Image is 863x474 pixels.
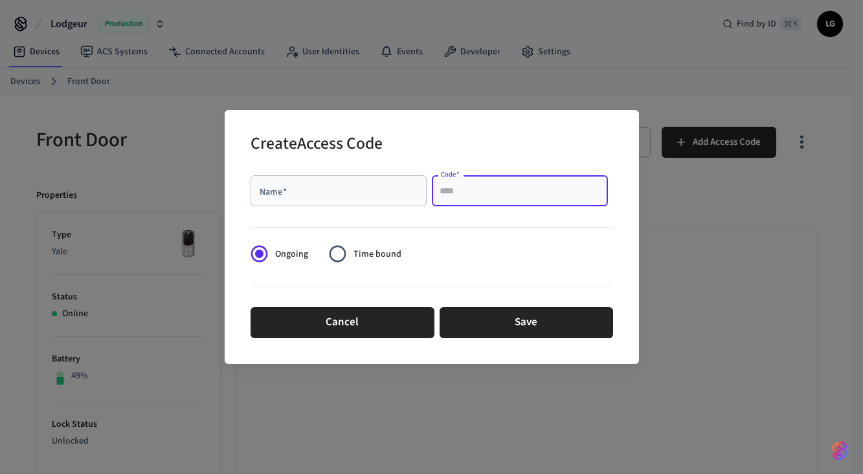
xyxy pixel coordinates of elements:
[353,248,401,261] span: Time bound
[441,169,460,179] label: Code
[251,307,434,338] button: Cancel
[440,307,613,338] button: Save
[832,440,847,461] img: SeamLogoGradient.69752ec5.svg
[251,125,383,165] h2: Create Access Code
[275,248,308,261] span: Ongoing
